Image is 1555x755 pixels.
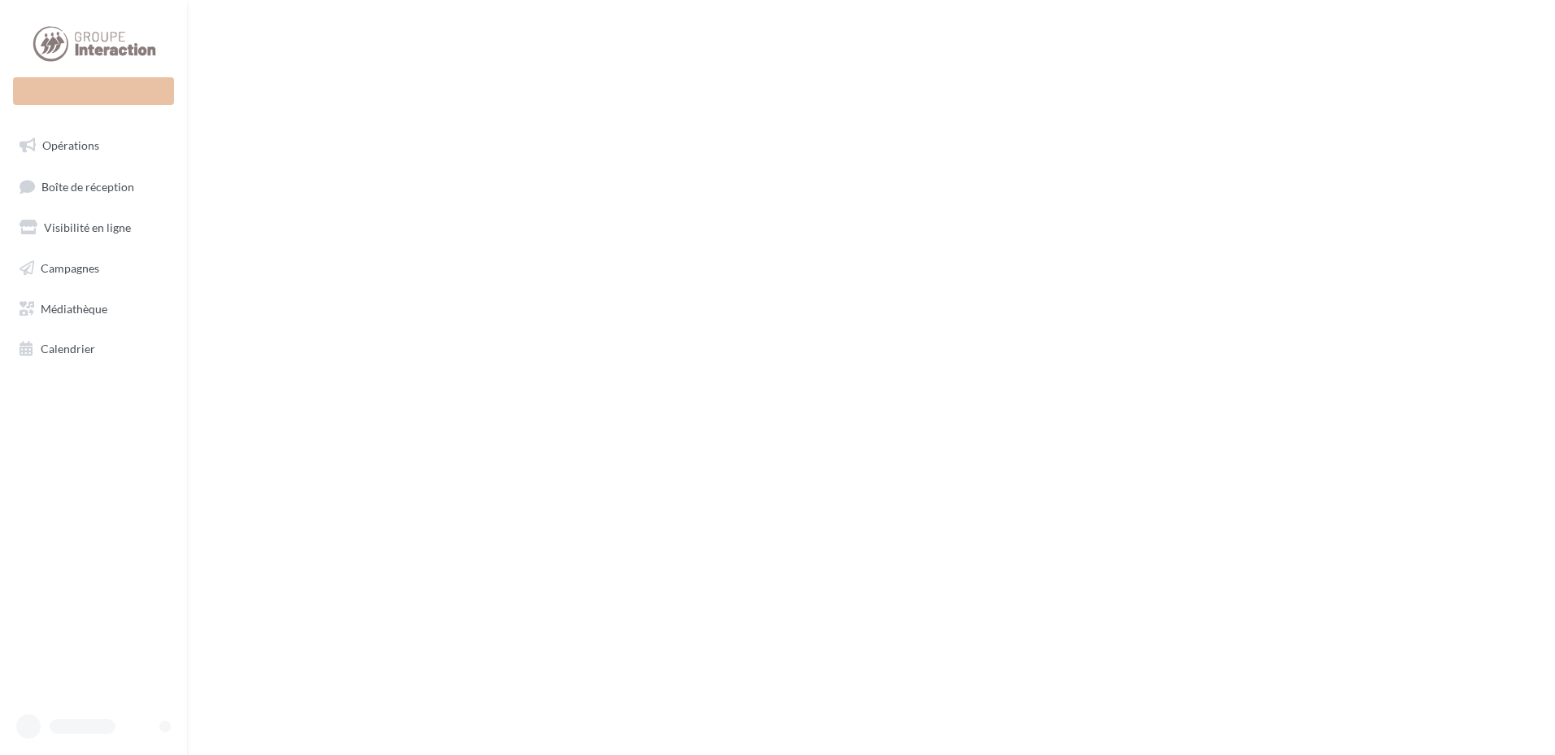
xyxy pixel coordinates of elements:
span: Visibilité en ligne [44,220,131,234]
a: Visibilité en ligne [10,211,177,245]
span: Calendrier [41,342,95,356]
span: Médiathèque [41,301,107,315]
span: Campagnes [41,261,99,275]
a: Calendrier [10,332,177,366]
a: Opérations [10,129,177,163]
a: Campagnes [10,251,177,286]
span: Opérations [42,138,99,152]
span: Boîte de réception [41,179,134,193]
div: Nouvelle campagne [13,77,174,105]
a: Boîte de réception [10,169,177,204]
a: Médiathèque [10,292,177,326]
